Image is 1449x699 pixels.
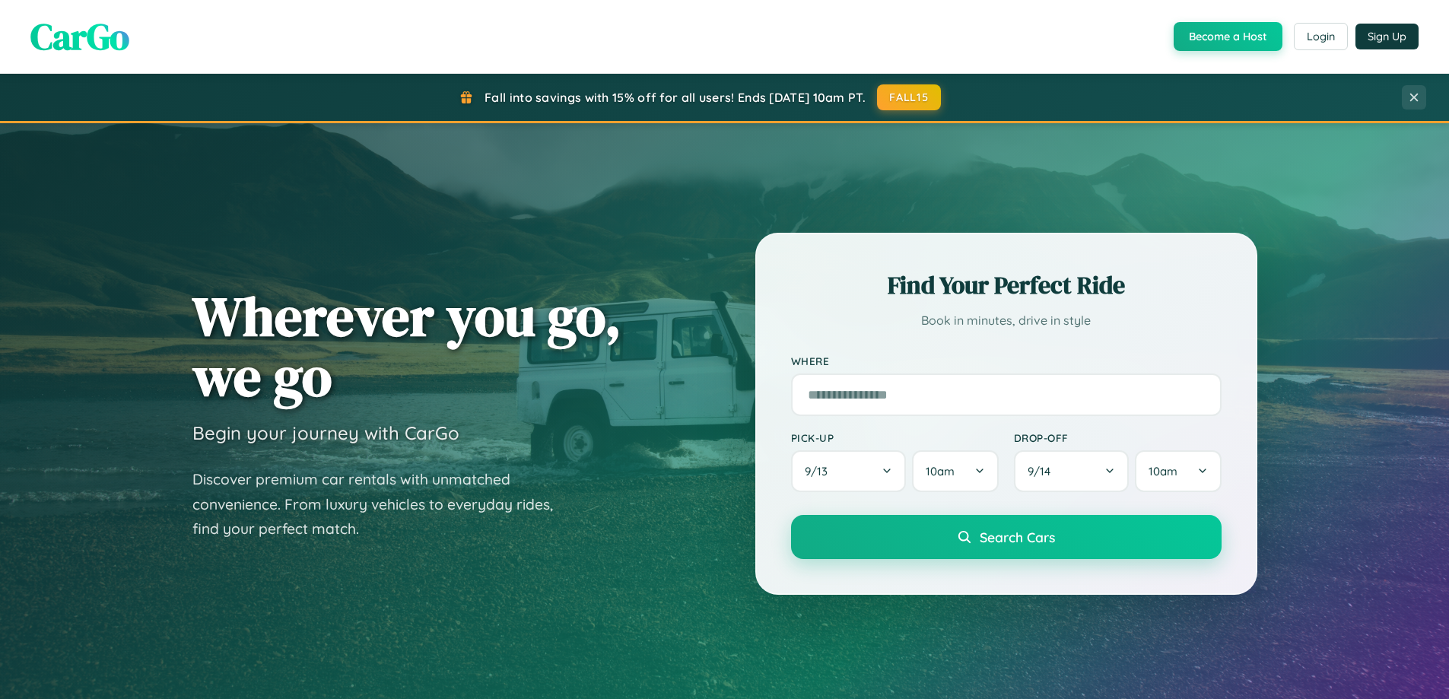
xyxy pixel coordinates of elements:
[1174,22,1282,51] button: Become a Host
[791,268,1222,302] h2: Find Your Perfect Ride
[926,464,955,478] span: 10am
[791,450,907,492] button: 9/13
[30,11,129,62] span: CarGo
[1294,23,1348,50] button: Login
[805,464,835,478] span: 9 / 13
[791,354,1222,367] label: Where
[877,84,941,110] button: FALL15
[791,431,999,444] label: Pick-up
[980,529,1055,545] span: Search Cars
[1135,450,1221,492] button: 10am
[192,421,459,444] h3: Begin your journey with CarGo
[1149,464,1177,478] span: 10am
[912,450,998,492] button: 10am
[791,310,1222,332] p: Book in minutes, drive in style
[1355,24,1419,49] button: Sign Up
[1014,431,1222,444] label: Drop-off
[1028,464,1058,478] span: 9 / 14
[1014,450,1130,492] button: 9/14
[485,90,866,105] span: Fall into savings with 15% off for all users! Ends [DATE] 10am PT.
[192,467,573,542] p: Discover premium car rentals with unmatched convenience. From luxury vehicles to everyday rides, ...
[791,515,1222,559] button: Search Cars
[192,286,621,406] h1: Wherever you go, we go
